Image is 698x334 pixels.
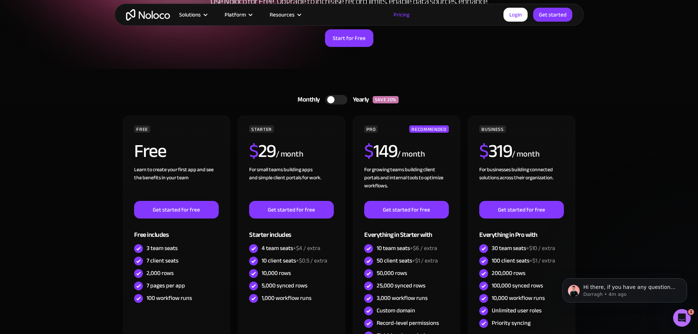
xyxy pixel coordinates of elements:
div: Record-level permissions [377,319,439,327]
a: Get started for free [479,201,564,219]
span: +$10 / extra [526,243,555,254]
div: / month [512,148,539,160]
div: For growing teams building client portals and internal tools to optimize workflows. [364,166,448,201]
div: Unlimited user roles [492,307,542,315]
span: $ [249,134,258,168]
div: Solutions [170,10,215,19]
div: 25,000 synced rows [377,282,425,290]
div: FREE [134,125,150,133]
a: Pricing [384,10,419,19]
div: 30 team seats [492,244,555,252]
div: 100 client seats [492,257,555,265]
a: home [126,9,170,21]
h2: Free [134,142,166,160]
span: +$1 / extra [529,255,555,266]
span: +$4 / extra [293,243,320,254]
div: Resources [270,10,295,19]
div: Priority syncing [492,319,531,327]
a: Login [503,8,528,22]
div: 10 team seats [377,244,437,252]
iframe: Intercom live chat [673,309,691,327]
div: Platform [215,10,261,19]
a: Get started [533,8,572,22]
div: 4 team seats [262,244,320,252]
iframe: Intercom notifications message [551,263,698,314]
div: 7 pages per app [147,282,185,290]
div: 100,000 synced rows [492,282,543,290]
div: Yearly [347,94,373,105]
span: +$1 / extra [412,255,438,266]
div: 200,000 rows [492,269,525,277]
div: Monthly [288,94,325,105]
span: 1 [688,309,694,315]
div: Learn to create your first app and see the benefits in your team ‍ [134,166,218,201]
a: Get started for free [364,201,448,219]
div: 50,000 rows [377,269,407,277]
div: 3,000 workflow runs [377,294,428,302]
div: Solutions [179,10,201,19]
div: Platform [225,10,246,19]
div: 5,000 synced rows [262,282,307,290]
a: Get started for free [134,201,218,219]
div: For businesses building connected solutions across their organization. ‍ [479,166,564,201]
div: Custom domain [377,307,415,315]
div: SAVE 20% [373,96,399,103]
div: Resources [261,10,309,19]
div: 50 client seats [377,257,438,265]
div: RECOMMENDED [409,125,448,133]
div: For small teams building apps and simple client portals for work. ‍ [249,166,333,201]
div: 3 team seats [147,244,178,252]
a: Get started for free [249,201,333,219]
span: +$0.5 / extra [296,255,327,266]
span: $ [479,134,488,168]
h2: 29 [249,142,276,160]
span: +$6 / extra [410,243,437,254]
div: PRO [364,125,378,133]
div: BUSINESS [479,125,506,133]
span: $ [364,134,373,168]
div: 10,000 workflow runs [492,294,545,302]
div: 2,000 rows [147,269,174,277]
div: 10 client seats [262,257,327,265]
h2: 149 [364,142,397,160]
div: STARTER [249,125,274,133]
div: Starter includes [249,219,333,242]
a: Start for Free [325,29,373,47]
div: 7 client seats [147,257,178,265]
div: 100 workflow runs [147,294,192,302]
div: Free includes [134,219,218,242]
div: / month [276,148,303,160]
div: Everything in Starter with [364,219,448,242]
h2: 319 [479,142,512,160]
div: 1,000 workflow runs [262,294,311,302]
div: Everything in Pro with [479,219,564,242]
div: / month [397,148,425,160]
div: 10,000 rows [262,269,291,277]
